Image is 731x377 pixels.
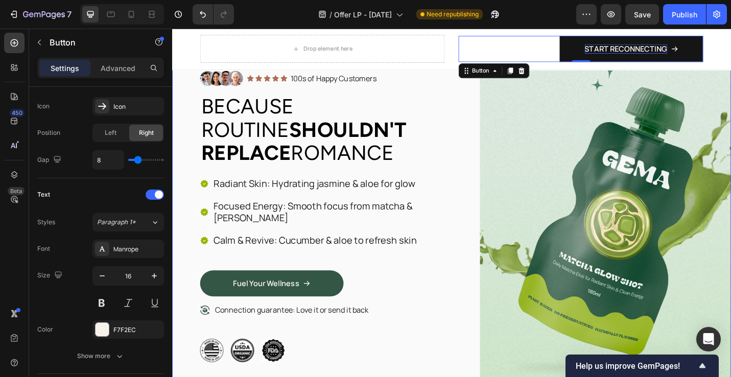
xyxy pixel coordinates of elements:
p: Fuel Your Wellness [67,274,139,285]
div: Open Intercom Messenger [696,327,721,351]
p: Advanced [101,63,135,74]
button: Publish [663,4,706,25]
img: gempages_432750572815254551-61c25942-6fdd-48f2-b671-bfa8f4c72b4d.png [98,340,124,366]
div: Styles [37,218,55,227]
span: Help us improve GemPages! [576,361,696,371]
p: 7 [67,8,72,20]
div: Size [37,269,64,282]
iframe: Design area [172,29,731,377]
button: Save [625,4,659,25]
div: Show more [77,351,125,361]
span: Because Routine Romance [32,72,257,150]
p: START RECONNECTING [453,17,543,28]
div: Rich Text Editor. Editing area: main [129,49,225,61]
p: Settings [51,63,79,74]
div: Rich Text Editor. Editing area: main [453,17,543,28]
img: gempages_432750572815254551-4b682a34-33d6-40ab-85b5-0690c07b22f6.png [64,340,90,366]
p: 100s of Happy Customers [130,50,224,60]
span: Offer LP - [DATE] [334,9,392,20]
p: Button [50,36,136,49]
span: Left [105,128,116,137]
div: Rich Text Editor. Editing area: main [45,302,217,316]
p: Connection guarantee: Love it or send it back [47,303,216,314]
div: Position [37,128,60,137]
div: 450 [10,109,25,117]
div: Button [327,42,350,51]
div: Publish [672,9,697,20]
div: Icon [37,102,50,111]
div: Undo/Redo [193,4,234,25]
div: Manrope [113,245,161,254]
a: Rich Text Editor. Editing area: main [425,8,582,37]
div: Color [37,325,53,334]
img: gempages_432750572815254551-677af688-17fc-4199-b803-fb9a7d2c22e7.png [31,340,56,366]
div: Font [37,244,50,253]
span: Need republishing [427,10,479,19]
p: Radiant Skin: Hydrating jasmine & aloe for glow [45,163,304,177]
img: gempages_432750572815254551-354b0b53-b64f-4e13-8666-ba9611805631.png [31,46,78,63]
div: F7F2EC [113,325,161,335]
a: Fuel Your Wellness [31,265,188,294]
button: Show survey - Help us improve GemPages! [576,360,709,372]
button: Show more [37,347,164,365]
strong: Shouldn't Replace [32,97,257,150]
h2: Rich Text Editor. Editing area: main [31,71,306,150]
p: Calm & Revive: Cucumber & aloe to refresh skin [45,226,304,239]
span: / [329,9,332,20]
input: Auto [93,151,124,169]
button: 7 [4,4,76,25]
span: Save [634,10,651,19]
span: Right [139,128,154,137]
div: Icon [113,102,161,111]
div: Beta [8,187,25,195]
div: Gap [37,153,63,167]
div: Text [37,190,50,199]
p: ⁠⁠⁠⁠⁠⁠⁠ [32,72,305,149]
p: Focused Energy: Smooth focus from matcha & [PERSON_NAME] [45,188,304,215]
button: Paragraph 1* [92,213,164,231]
span: Paragraph 1* [97,218,136,227]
